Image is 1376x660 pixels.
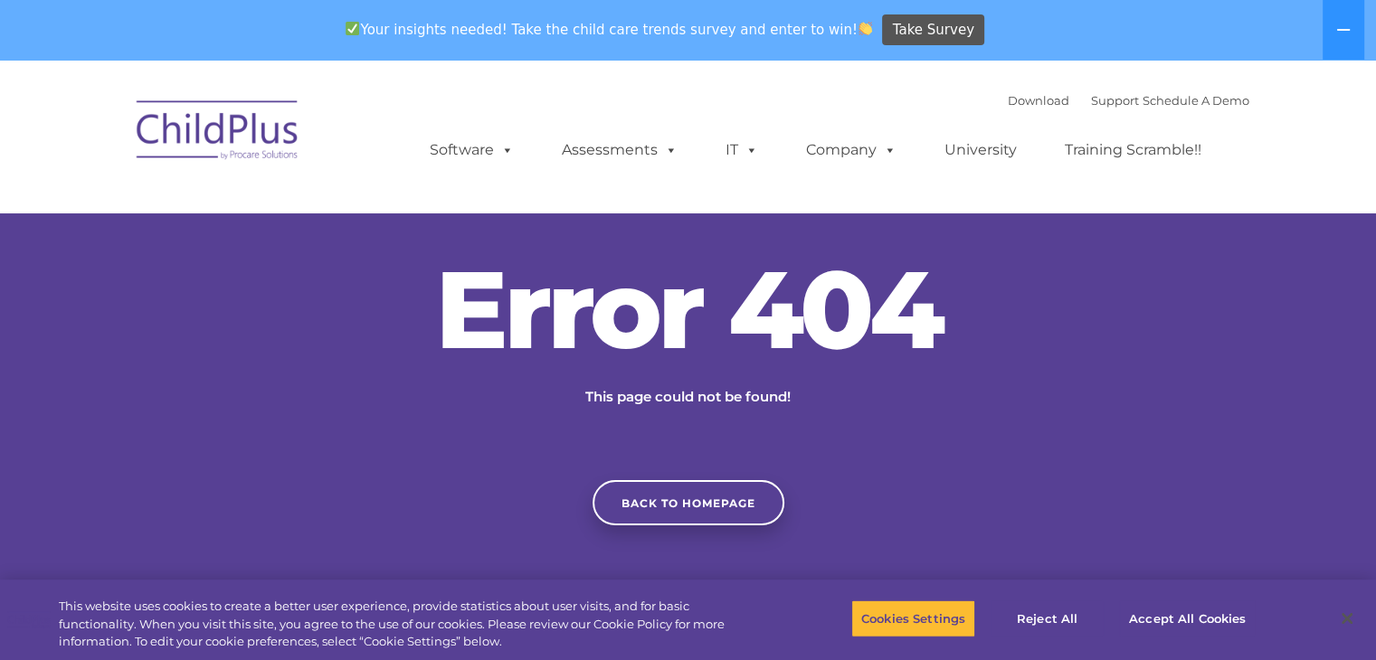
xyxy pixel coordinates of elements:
[882,14,984,46] a: Take Survey
[788,132,915,168] a: Company
[1047,132,1219,168] a: Training Scramble!!
[417,255,960,363] h2: Error 404
[1008,93,1249,108] font: |
[346,22,359,35] img: ✅
[1327,599,1367,638] button: Close
[498,386,878,408] p: This page could not be found!
[893,14,974,46] span: Take Survey
[1143,93,1249,108] a: Schedule A Demo
[544,132,696,168] a: Assessments
[1091,93,1139,108] a: Support
[593,480,784,525] a: Back to homepage
[851,599,975,637] button: Cookies Settings
[707,132,776,168] a: IT
[926,132,1035,168] a: University
[412,132,532,168] a: Software
[1119,599,1256,637] button: Accept All Cookies
[128,88,308,178] img: ChildPlus by Procare Solutions
[1008,93,1069,108] a: Download
[338,12,880,47] span: Your insights needed! Take the child care trends survey and enter to win!
[859,22,872,35] img: 👏
[991,599,1104,637] button: Reject All
[59,598,757,651] div: This website uses cookies to create a better user experience, provide statistics about user visit...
